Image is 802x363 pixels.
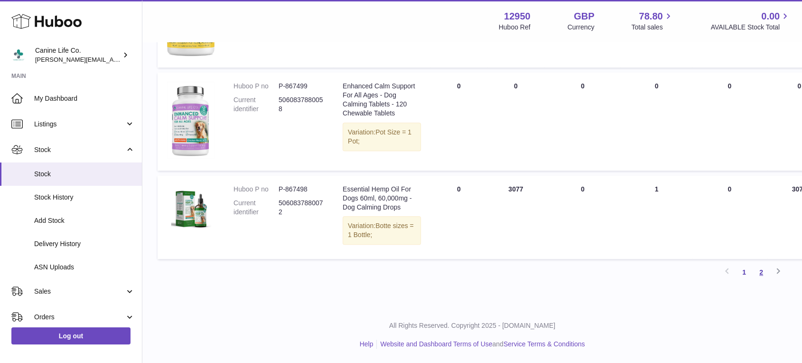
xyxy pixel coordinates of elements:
[34,287,125,296] span: Sales
[34,263,135,272] span: ASN Uploads
[34,313,125,322] span: Orders
[150,321,794,330] p: All Rights Reserved. Copyright 2025 - [DOMAIN_NAME]
[504,10,531,23] strong: 12950
[343,82,421,118] div: Enhanced Calm Support For All Ages - Dog Calming Tablets - 120 Chewable Tablets
[34,94,135,103] span: My Dashboard
[430,72,487,170] td: 0
[487,175,544,259] td: 3077
[621,72,692,170] td: 0
[343,216,421,245] div: Variation:
[35,46,121,64] div: Canine Life Co.
[631,23,673,32] span: Total sales
[34,170,135,179] span: Stock
[343,185,421,212] div: Essential Hemp Oil For Dogs 60ml, 60,000mg - Dog Calming Drops
[727,82,731,90] span: 0
[233,185,279,194] dt: Huboo P no
[753,264,770,281] a: 2
[34,239,135,248] span: Delivery History
[35,56,190,63] span: [PERSON_NAME][EMAIL_ADDRESS][DOMAIN_NAME]
[348,128,411,145] span: Pot Size = 1 Pot;
[34,216,135,225] span: Add Stock
[360,340,373,348] a: Help
[710,10,791,32] a: 0.00 AVAILABLE Stock Total
[279,96,324,114] dd: 5060837880058
[348,222,414,239] span: Botte sizes = 1 Bottle;
[167,82,214,158] img: product image
[487,72,544,170] td: 0
[430,175,487,259] td: 0
[631,10,673,32] a: 78.80 Total sales
[377,340,585,349] li: and
[279,199,324,217] dd: 5060837880072
[544,175,621,259] td: 0
[167,185,214,232] img: product image
[233,82,279,91] dt: Huboo P no
[544,72,621,170] td: 0
[343,123,421,151] div: Variation:
[499,23,531,32] div: Huboo Ref
[380,340,492,348] a: Website and Dashboard Terms of Use
[761,10,780,23] span: 0.00
[710,23,791,32] span: AVAILABLE Stock Total
[727,185,731,193] span: 0
[568,23,595,32] div: Currency
[233,96,279,114] dt: Current identifier
[504,340,585,348] a: Service Terms & Conditions
[621,175,692,259] td: 1
[279,185,324,194] dd: P-867498
[11,327,131,344] a: Log out
[639,10,662,23] span: 78.80
[34,193,135,202] span: Stock History
[233,199,279,217] dt: Current identifier
[34,145,125,154] span: Stock
[34,120,125,129] span: Listings
[279,82,324,91] dd: P-867499
[574,10,594,23] strong: GBP
[11,48,26,62] img: kevin@clsgltd.co.uk
[736,264,753,281] a: 1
